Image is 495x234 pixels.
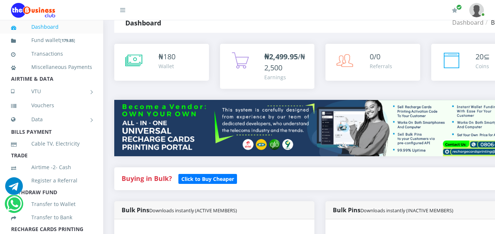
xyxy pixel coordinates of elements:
[325,44,420,81] a: 0/0 Referrals
[11,18,92,35] a: Dashboard
[264,73,307,81] div: Earnings
[149,207,237,214] small: Downloads instantly (ACTIVE MEMBERS)
[122,174,172,183] strong: Buying in Bulk?
[452,7,457,13] i: Renew/Upgrade Subscription
[264,52,298,62] b: ₦2,499.95
[5,183,23,195] a: Chat for support
[333,206,453,214] strong: Bulk Pins
[158,51,175,62] div: ₦
[178,174,237,183] a: Click to Buy Cheaper
[456,4,462,10] span: Renew/Upgrade Subscription
[11,97,92,114] a: Vouchers
[7,200,22,213] a: Chat for support
[11,82,92,101] a: VTU
[11,32,92,49] a: Fund wallet[179.85]
[125,18,161,27] strong: Dashboard
[122,206,237,214] strong: Bulk Pins
[11,135,92,152] a: Cable TV, Electricity
[114,44,209,81] a: ₦180 Wallet
[475,62,490,70] div: Coins
[360,207,453,214] small: Downloads instantly (INACTIVE MEMBERS)
[11,110,92,129] a: Data
[475,51,490,62] div: ⊆
[370,52,380,62] span: 0/0
[370,62,392,70] div: Referrals
[264,52,305,73] span: /₦2,500
[11,3,55,18] img: Logo
[62,38,74,43] b: 179.85
[452,18,484,27] a: Dashboard
[11,172,92,189] a: Register a Referral
[469,3,484,17] img: User
[163,52,175,62] span: 180
[11,209,92,226] a: Transfer to Bank
[60,38,75,43] small: [ ]
[220,44,315,89] a: ₦2,499.95/₦2,500 Earnings
[11,45,92,62] a: Transactions
[158,62,175,70] div: Wallet
[11,196,92,213] a: Transfer to Wallet
[11,59,92,76] a: Miscellaneous Payments
[475,52,484,62] span: 20
[181,175,234,182] b: Click to Buy Cheaper
[11,159,92,176] a: Airtime -2- Cash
